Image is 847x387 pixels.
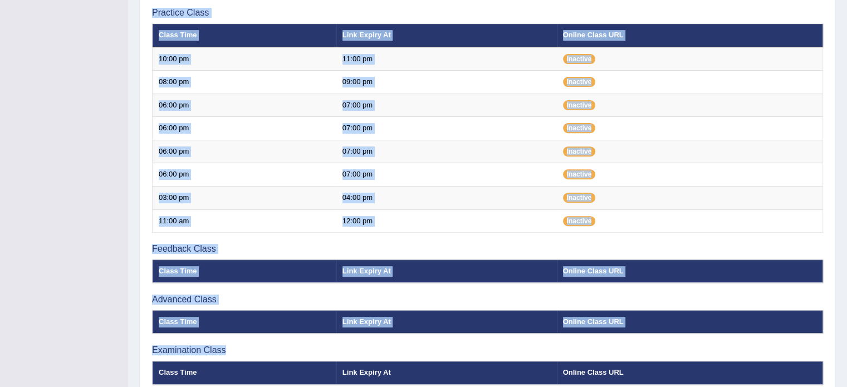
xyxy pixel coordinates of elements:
span: Inactive [563,193,596,203]
td: 07:00 pm [336,163,557,187]
td: 10:00 pm [153,47,336,71]
th: Link Expiry At [336,259,557,283]
span: Inactive [563,54,596,64]
h3: Practice Class [152,8,823,18]
th: Online Class URL [557,310,823,334]
td: 06:00 pm [153,94,336,117]
th: Class Time [153,361,336,385]
td: 07:00 pm [336,117,557,140]
td: 03:00 pm [153,187,336,210]
td: 06:00 pm [153,117,336,140]
th: Online Class URL [557,361,823,385]
span: Inactive [563,100,596,110]
td: 11:00 am [153,209,336,233]
td: 08:00 pm [153,71,336,94]
th: Online Class URL [557,24,823,47]
span: Inactive [563,123,596,133]
th: Link Expiry At [336,24,557,47]
td: 06:00 pm [153,163,336,187]
h3: Feedback Class [152,244,823,254]
td: 07:00 pm [336,140,557,163]
span: Inactive [563,216,596,226]
td: 06:00 pm [153,140,336,163]
span: Inactive [563,169,596,179]
td: 12:00 pm [336,209,557,233]
td: 11:00 pm [336,47,557,71]
span: Inactive [563,146,596,156]
h3: Examination Class [152,345,823,355]
td: 07:00 pm [336,94,557,117]
th: Class Time [153,24,336,47]
td: 09:00 pm [336,71,557,94]
span: Inactive [563,77,596,87]
th: Link Expiry At [336,310,557,334]
th: Link Expiry At [336,361,557,385]
th: Class Time [153,310,336,334]
th: Online Class URL [557,259,823,283]
th: Class Time [153,259,336,283]
td: 04:00 pm [336,187,557,210]
h3: Advanced Class [152,295,823,305]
